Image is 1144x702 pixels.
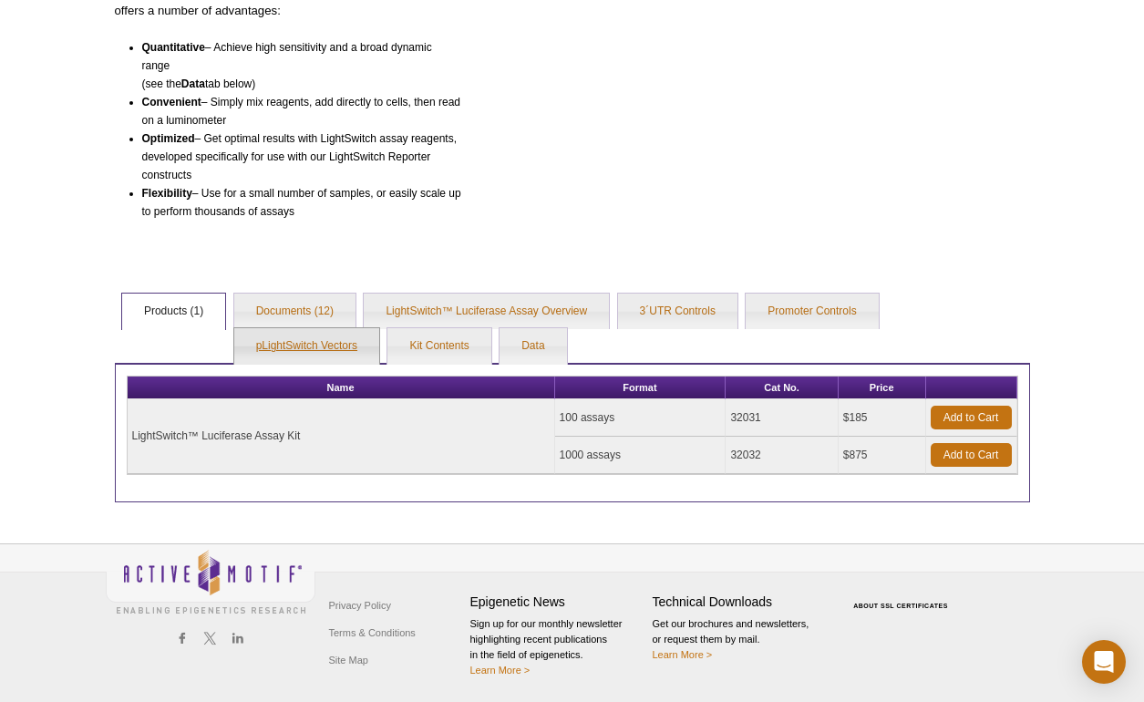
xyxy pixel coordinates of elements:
[325,646,373,674] a: Site Map
[746,294,878,330] a: Promoter Controls
[142,93,462,129] li: – Simply mix reagents, add directly to cells, then read on a luminometer
[142,184,462,221] li: – Use for a small number of samples, or easily scale up to perform thousands of assays
[142,41,205,54] b: Quantitative
[470,616,644,678] p: Sign up for our monthly newsletter highlighting recent publications in the field of epigenetics.
[653,616,826,663] p: Get our brochures and newsletters, or request them by mail.
[726,437,838,474] td: 32032
[325,619,420,646] a: Terms & Conditions
[1082,640,1126,684] div: Open Intercom Messenger
[555,399,727,437] td: 100 assays
[555,437,727,474] td: 1000 assays
[122,294,225,330] a: Products (1)
[726,399,838,437] td: 32031
[325,592,396,619] a: Privacy Policy
[106,544,315,618] img: Active Motif,
[364,294,609,330] a: LightSwitch™ Luciferase Assay Overview
[500,328,566,365] a: Data
[839,399,926,437] td: $185
[142,38,462,93] li: – Achieve high sensitivity and a broad dynamic range (see the tab below)
[470,594,644,610] h4: Epigenetic News
[931,443,1012,467] a: Add to Cart
[839,377,926,399] th: Price
[142,96,201,108] b: Convenient
[853,603,948,609] a: ABOUT SSL CERTIFICATES
[234,294,356,330] a: Documents (12)
[234,328,379,365] a: pLightSwitch Vectors
[726,377,838,399] th: Cat No.
[128,377,555,399] th: Name
[470,665,531,676] a: Learn More >
[653,649,713,660] a: Learn More >
[618,294,737,330] a: 3´UTR Controls
[653,594,826,610] h4: Technical Downloads
[142,187,192,200] b: Flexibility
[142,129,462,184] li: – Get optimal results with LightSwitch assay reagents, developed specifically for use with our Li...
[387,328,490,365] a: Kit Contents
[835,576,972,616] table: Click to Verify - This site chose Symantec SSL for secure e-commerce and confidential communicati...
[142,132,195,145] b: Optimized
[181,77,205,90] b: Data
[128,399,555,474] td: LightSwitch™ Luciferase Assay Kit
[931,406,1012,429] a: Add to Cart
[555,377,727,399] th: Format
[839,437,926,474] td: $875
